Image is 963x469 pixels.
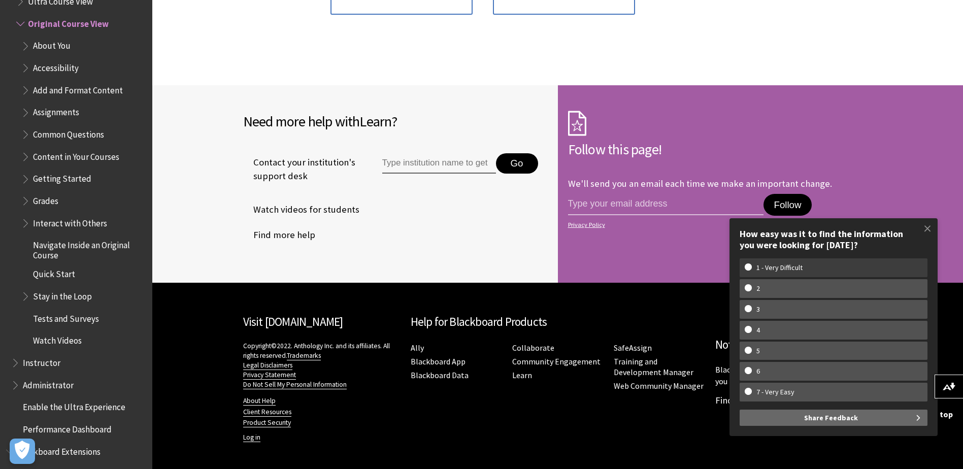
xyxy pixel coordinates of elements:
[614,343,652,353] a: SafeAssign
[568,139,873,160] h2: Follow this page!
[359,112,391,130] span: Learn
[745,284,772,293] w-span: 2
[243,202,359,217] a: Watch videos for students
[243,418,291,427] a: Product Security
[740,228,927,250] div: How easy was it to find the information you were looking for [DATE]?
[243,361,292,370] a: Legal Disclaimers
[512,356,601,367] a: Community Engagement
[23,354,60,368] span: Instructor
[382,153,496,174] input: Type institution name to get support
[33,104,79,118] span: Assignments
[243,396,276,406] a: About Help
[33,192,58,206] span: Grades
[33,126,104,140] span: Common Questions
[33,215,107,228] span: Interact with Others
[287,351,321,360] a: Trademarks
[745,347,772,355] w-span: 5
[18,443,101,457] span: Blackboard Extensions
[33,288,92,301] span: Stay in the Loop
[715,394,782,406] a: Find My Product
[243,227,315,243] a: Find more help
[28,15,109,29] span: Original Course View
[568,111,586,136] img: Subscription Icon
[23,421,112,434] span: Performance Dashboard
[512,370,532,381] a: Learn
[411,343,424,353] a: Ally
[33,171,91,184] span: Getting Started
[411,313,705,331] h2: Help for Blackboard Products
[243,371,296,380] a: Privacy Statement
[512,343,554,353] a: Collaborate
[745,263,814,272] w-span: 1 - Very Difficult
[33,332,82,346] span: Watch Videos
[745,367,772,376] w-span: 6
[243,380,347,389] a: Do Not Sell My Personal Information
[568,221,870,228] a: Privacy Policy
[740,410,927,426] button: Share Feedback
[243,341,401,389] p: Copyright©2022. Anthology Inc. and its affiliates. All rights reserved.
[243,314,343,329] a: Visit [DOMAIN_NAME]
[33,266,75,280] span: Quick Start
[745,326,772,334] w-span: 4
[614,381,704,391] a: Web Community Manager
[33,82,123,95] span: Add and Format Content
[33,310,99,324] span: Tests and Surveys
[568,178,832,189] p: We'll send you an email each time we make an important change.
[496,153,538,174] button: Go
[745,305,772,314] w-span: 3
[243,156,359,182] span: Contact your institution's support desk
[243,111,548,132] h2: Need more help with ?
[614,356,693,378] a: Training and Development Manager
[243,433,260,442] a: Log in
[745,388,806,396] w-span: 7 - Very Easy
[23,399,125,413] span: Enable the Ultra Experience
[715,364,873,387] p: Blackboard has many products. Let us help you find what you need.
[33,59,79,73] span: Accessibility
[715,336,873,354] h2: Not sure which product?
[763,194,811,216] button: Follow
[10,439,35,464] button: Open Preferences
[568,194,764,215] input: email address
[411,370,469,381] a: Blackboard Data
[33,237,145,260] span: Navigate Inside an Original Course
[33,38,71,51] span: About You
[804,410,858,426] span: Share Feedback
[23,377,74,390] span: Administrator
[243,408,291,417] a: Client Resources
[411,356,466,367] a: Blackboard App
[33,148,119,162] span: Content in Your Courses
